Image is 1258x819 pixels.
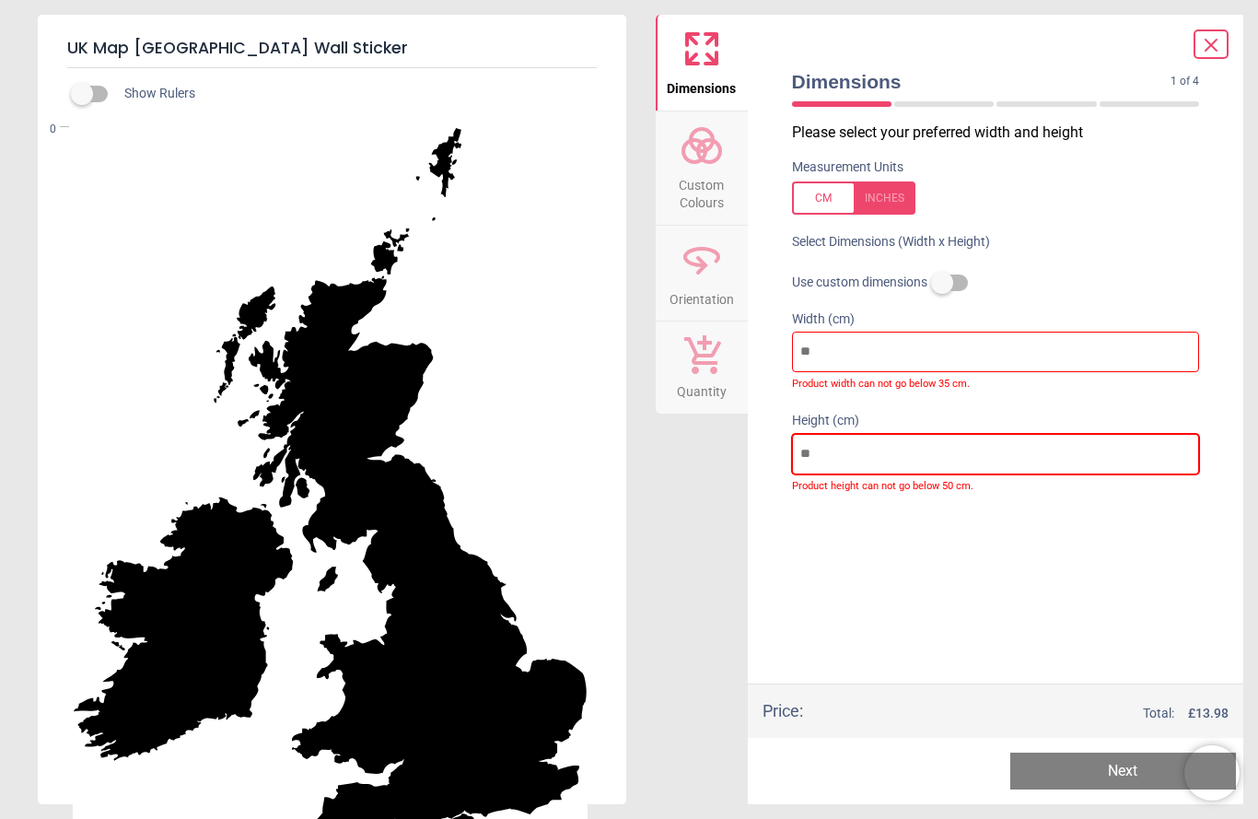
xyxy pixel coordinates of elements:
span: Quantity [677,374,727,402]
button: Quantity [656,322,748,414]
div: Show Rulers [82,83,626,105]
div: Total: [831,705,1229,723]
div: Price : [763,699,803,722]
button: Dimensions [656,15,748,111]
label: Measurement Units [792,158,903,177]
span: Dimensions [792,68,1171,95]
span: £ [1188,705,1229,723]
span: 0 [21,122,56,137]
button: Next [1010,753,1236,790]
button: Custom Colours [656,111,748,225]
button: Orientation [656,226,748,322]
label: Width (cm) [792,310,1200,329]
label: Product height can not go below 50 cm. [792,474,1200,494]
span: Custom Colours [658,168,746,213]
label: Product width can not go below 35 cm. [792,372,1200,392]
label: Height (cm) [792,412,1200,430]
span: Orientation [670,282,734,310]
span: 1 of 4 [1171,74,1199,89]
span: Use custom dimensions [792,274,927,292]
iframe: Brevo live chat [1184,745,1240,801]
span: 13.98 [1195,706,1229,720]
label: Select Dimensions (Width x Height) [777,233,990,252]
h5: UK Map [GEOGRAPHIC_DATA] Wall Sticker [67,29,597,68]
p: Please select your preferred width and height [792,123,1215,143]
span: Dimensions [667,71,736,99]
